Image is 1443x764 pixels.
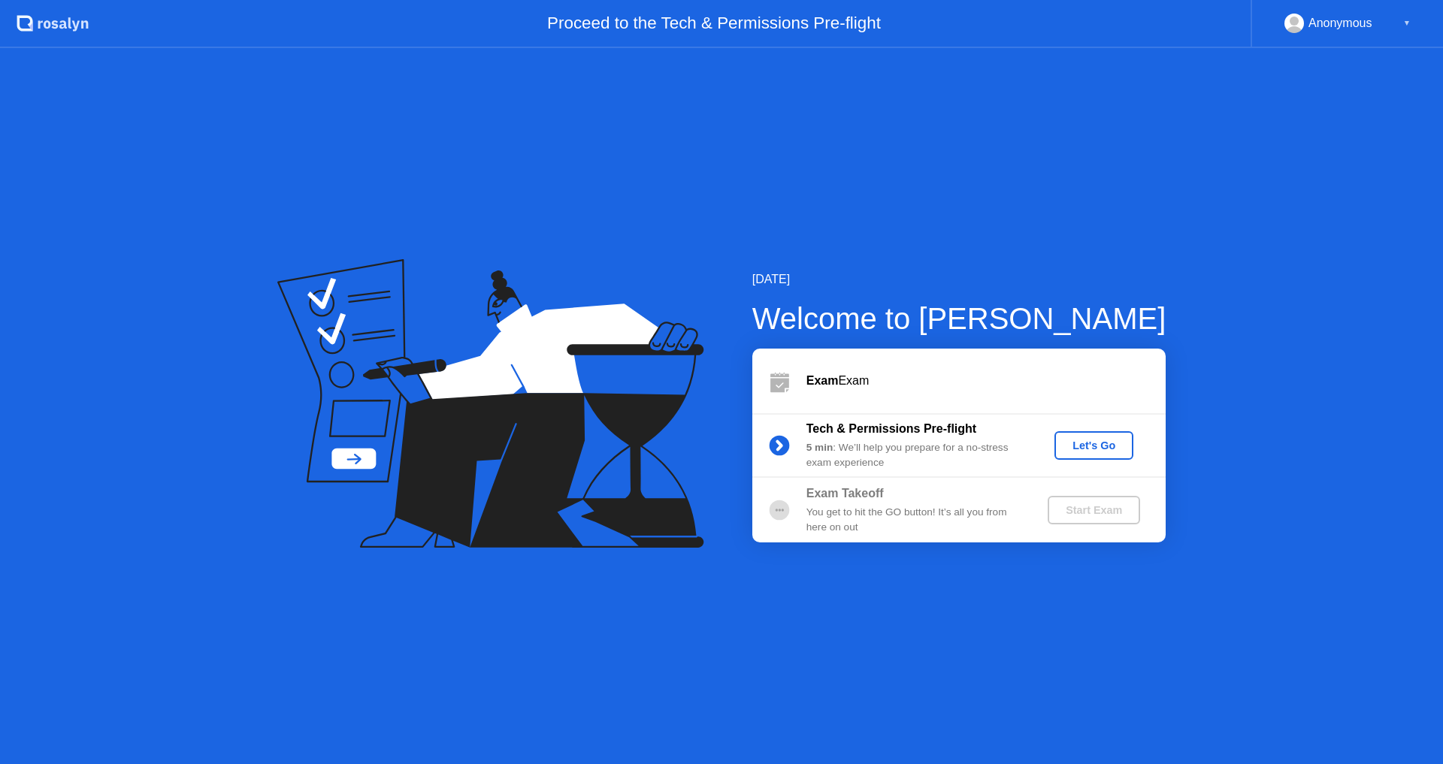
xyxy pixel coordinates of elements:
div: [DATE] [752,270,1166,288]
button: Let's Go [1054,431,1133,460]
b: Exam [806,374,839,387]
div: Welcome to [PERSON_NAME] [752,296,1166,341]
div: Start Exam [1054,504,1134,516]
div: Exam [806,372,1166,390]
b: Tech & Permissions Pre-flight [806,422,976,435]
div: You get to hit the GO button! It’s all you from here on out [806,505,1023,536]
div: Let's Go [1060,439,1127,451]
b: Exam Takeoff [806,487,884,500]
b: 5 min [806,442,833,453]
div: ▼ [1403,14,1411,33]
div: : We’ll help you prepare for a no-stress exam experience [806,440,1023,471]
button: Start Exam [1048,496,1140,524]
div: Anonymous [1308,14,1372,33]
